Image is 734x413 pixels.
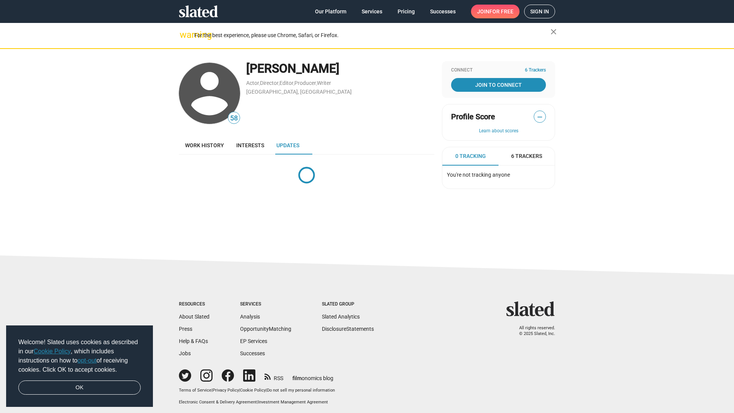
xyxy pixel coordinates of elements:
[179,301,209,307] div: Resources
[179,314,209,320] a: About Slated
[260,80,279,86] a: Director
[451,78,546,92] a: Join To Connect
[240,301,291,307] div: Services
[179,136,230,154] a: Work history
[34,348,71,354] a: Cookie Policy
[391,5,421,18] a: Pricing
[453,78,544,92] span: Join To Connect
[511,153,542,160] span: 6 Trackers
[265,370,283,382] a: RSS
[489,5,513,18] span: for free
[525,67,546,73] span: 6 Trackers
[451,128,546,134] button: Learn about scores
[78,357,97,364] a: opt-out
[430,5,456,18] span: Successes
[257,400,258,405] span: |
[179,400,257,405] a: Electronic Consent & Delivery Agreement
[294,80,316,86] a: Producer
[240,314,260,320] a: Analysis
[292,369,333,382] a: filmonomics blog
[18,380,141,395] a: dismiss cookie message
[180,30,189,39] mat-icon: warning
[179,326,192,332] a: Press
[316,81,317,86] span: ,
[524,5,555,18] a: Sign in
[194,30,550,41] div: For the best experience, please use Chrome, Safari, or Firefox.
[455,153,486,160] span: 0 Tracking
[549,27,558,36] mat-icon: close
[322,301,374,307] div: Slated Group
[240,388,266,393] a: Cookie Policy
[236,142,264,148] span: Interests
[356,5,388,18] a: Services
[239,388,240,393] span: |
[451,112,495,122] span: Profile Score
[292,375,302,381] span: film
[185,142,224,148] span: Work history
[471,5,520,18] a: Joinfor free
[213,388,239,393] a: Privacy Policy
[270,136,305,154] a: Updates
[246,89,352,95] a: [GEOGRAPHIC_DATA], [GEOGRAPHIC_DATA]
[451,67,546,73] div: Connect
[534,112,546,122] span: —
[309,5,352,18] a: Our Platform
[258,400,328,405] a: Investment Management Agreement
[267,388,335,393] button: Do not sell my personal information
[246,60,434,77] div: [PERSON_NAME]
[322,326,374,332] a: DisclosureStatements
[179,388,211,393] a: Terms of Service
[279,80,294,86] a: Editor
[211,388,213,393] span: |
[230,136,270,154] a: Interests
[362,5,382,18] span: Services
[6,325,153,407] div: cookieconsent
[18,338,141,374] span: Welcome! Slated uses cookies as described in our , which includes instructions on how to of recei...
[179,350,191,356] a: Jobs
[266,388,267,393] span: |
[530,5,549,18] span: Sign in
[315,5,346,18] span: Our Platform
[240,326,291,332] a: OpportunityMatching
[228,113,240,124] span: 58
[424,5,462,18] a: Successes
[240,338,267,344] a: EP Services
[246,80,259,86] a: Actor
[317,80,331,86] a: Writer
[511,325,555,337] p: All rights reserved. © 2025 Slated, Inc.
[259,81,260,86] span: ,
[477,5,513,18] span: Join
[398,5,415,18] span: Pricing
[322,314,360,320] a: Slated Analytics
[179,338,208,344] a: Help & FAQs
[276,142,299,148] span: Updates
[447,172,510,178] span: You're not tracking anyone
[240,350,265,356] a: Successes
